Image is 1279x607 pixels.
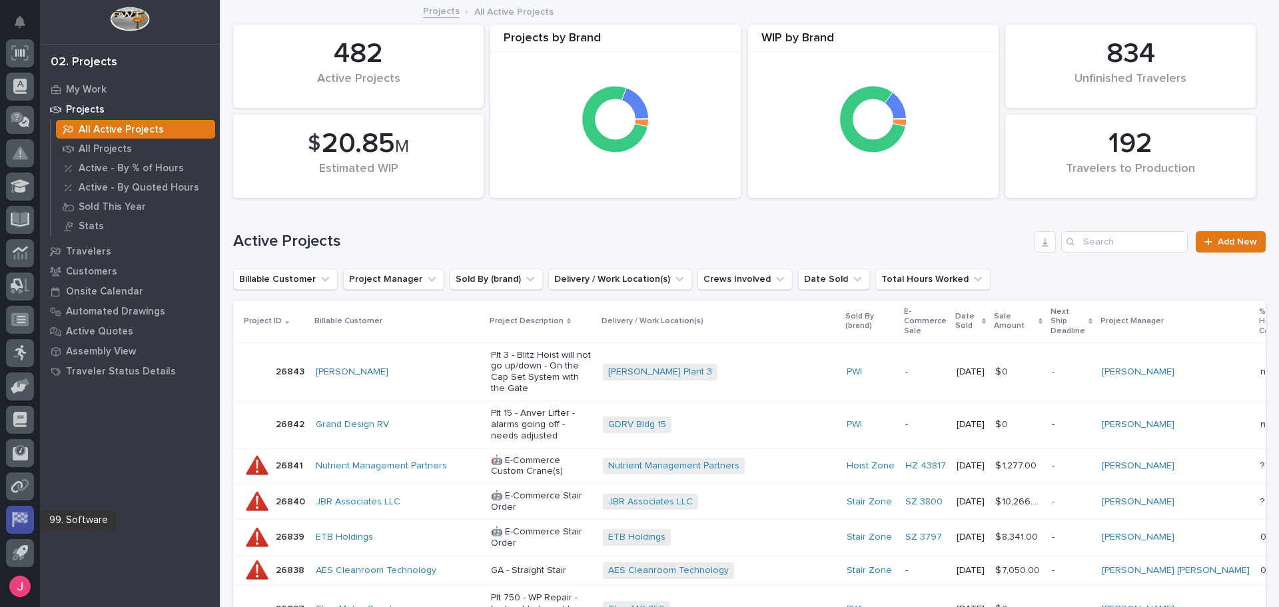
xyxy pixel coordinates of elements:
p: Billable Customer [314,314,382,328]
a: [PERSON_NAME] [1102,532,1174,543]
div: Notifications [17,16,34,37]
a: Stair Zone [847,565,892,576]
span: M [395,138,409,155]
a: Hoist Zone [847,460,895,472]
a: HZ 43817 [905,460,946,472]
p: [DATE] [957,419,985,430]
a: Stair Zone [847,532,892,543]
p: [DATE] [957,366,985,378]
p: Next Ship Deadline [1051,304,1085,338]
a: Onsite Calendar [40,281,220,301]
a: Traveler Status Details [40,361,220,381]
span: $ [308,131,320,157]
p: $ 0 [995,416,1011,430]
a: Sold This Year [51,197,220,216]
a: JBR Associates LLC [316,496,400,508]
p: Active Quotes [66,326,133,338]
img: Workspace Logo [110,7,149,31]
p: - [1052,565,1091,576]
div: 02. Projects [51,55,117,70]
p: Active - By Quoted Hours [79,182,199,194]
a: Active - By % of Hours [51,159,220,177]
p: Stats [79,221,104,233]
p: n/a [1260,364,1276,378]
p: 26843 [276,364,307,378]
button: users-avatar [6,572,34,600]
a: [PERSON_NAME] [316,366,388,378]
p: Project Description [490,314,564,328]
a: Customers [40,261,220,281]
p: $ 10,266.00 [995,494,1044,508]
a: Assembly View [40,341,220,361]
p: 🤖 E-Commerce Stair Order [491,490,592,513]
button: Notifications [6,8,34,36]
a: ETB Holdings [608,532,665,543]
p: 26841 [276,458,306,472]
a: [PERSON_NAME] Plant 3 [608,366,712,378]
p: n/a [1260,416,1276,430]
p: All Active Projects [79,124,164,136]
p: 🤖 E-Commerce Custom Crane(s) [491,455,592,478]
a: AES Cleanroom Technology [316,565,436,576]
p: All Projects [79,143,132,155]
a: Add New [1196,231,1266,253]
p: Sold By (brand) [845,309,896,334]
p: $ 0 [995,364,1011,378]
p: Customers [66,266,117,278]
p: Date Sold [955,309,979,334]
div: 482 [256,37,461,71]
p: [DATE] [957,496,985,508]
a: PWI [847,419,862,430]
div: 192 [1028,127,1233,161]
p: Projects [66,104,105,116]
p: - [905,419,946,430]
div: Travelers to Production [1028,162,1233,190]
p: - [1052,366,1091,378]
p: 26838 [276,562,307,576]
p: $ 1,277.00 [995,458,1039,472]
p: Project ID [244,314,282,328]
button: Total Hours Worked [875,269,991,290]
p: Travelers [66,246,111,258]
p: - [1052,496,1091,508]
p: Sold This Year [79,201,146,213]
div: Active Projects [256,72,461,100]
p: Sale Amount [994,309,1035,334]
button: Sold By (brand) [450,269,543,290]
span: 20.85 [322,130,395,158]
p: GA - Straight Stair [491,565,592,576]
p: 26839 [276,529,307,543]
a: Stair Zone [847,496,892,508]
p: Project Manager [1100,314,1164,328]
p: 0% [1260,529,1276,543]
span: Add New [1218,237,1257,247]
p: My Work [66,84,107,96]
a: [PERSON_NAME] [1102,366,1174,378]
div: Unfinished Travelers [1028,72,1233,100]
a: Active - By Quoted Hours [51,178,220,197]
p: Plt 3 - Blitz Hoist will not go up/down - On the Cap Set System with the Gate [491,350,592,394]
button: Delivery / Work Location(s) [548,269,692,290]
p: 26842 [276,416,307,430]
a: [PERSON_NAME] [1102,496,1174,508]
a: [PERSON_NAME] [PERSON_NAME] [1102,565,1250,576]
button: Project Manager [343,269,444,290]
p: - [905,565,946,576]
p: Traveler Status Details [66,366,176,378]
a: Projects [40,99,220,119]
a: SZ 3797 [905,532,942,543]
p: Delivery / Work Location(s) [602,314,703,328]
button: Crews Involved [697,269,793,290]
div: Projects by Brand [490,31,741,53]
a: Nutrient Management Partners [608,460,739,472]
a: All Active Projects [51,120,220,139]
p: ? [1260,458,1267,472]
h1: Active Projects [233,232,1029,251]
a: PWI [847,366,862,378]
p: - [905,366,946,378]
p: 0% [1260,562,1276,576]
p: [DATE] [957,460,985,472]
a: JBR Associates LLC [608,496,693,508]
p: Automated Drawings [66,306,165,318]
p: - [1052,532,1091,543]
